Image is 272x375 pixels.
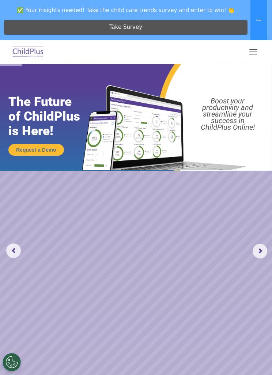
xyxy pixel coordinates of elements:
[4,20,248,35] a: Take Survey
[188,98,268,130] rs-layer: Boost your productivity and streamline your success in ChildPlus Online!
[109,21,142,34] span: Take Survey
[8,95,95,139] rs-layer: The Future of ChildPlus is Here!
[3,353,21,371] button: Cookies Settings
[11,43,45,61] img: ChildPlus by Procare Solutions
[117,72,148,78] span: Phone number
[117,42,139,48] span: Last name
[8,144,64,156] a: Request a Demo
[3,3,249,17] span: ✅ Your insights needed! Take the child care trends survey and enter to win! 👏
